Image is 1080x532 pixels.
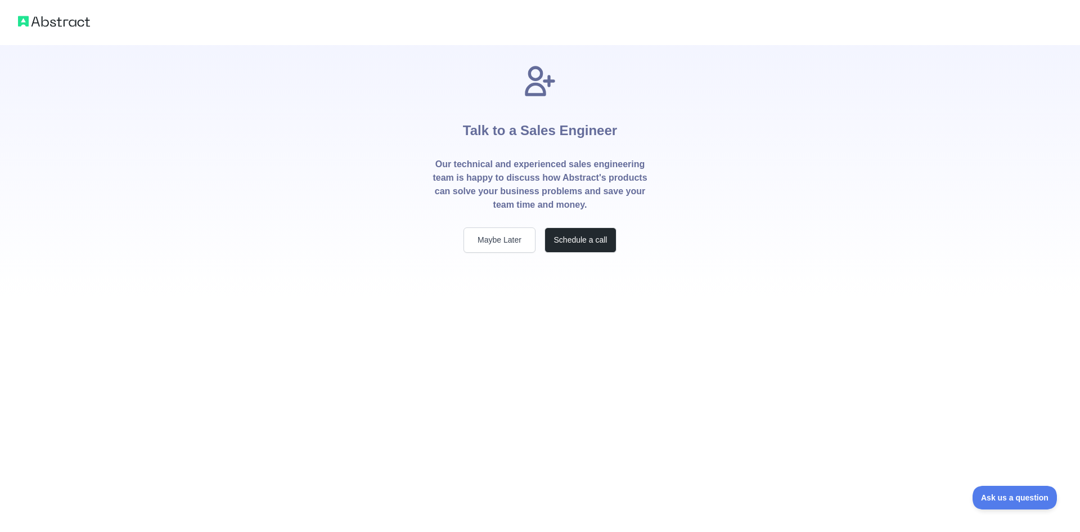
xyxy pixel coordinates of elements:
[463,227,535,253] button: Maybe Later
[544,227,616,253] button: Schedule a call
[973,486,1057,509] iframe: Toggle Customer Support
[432,158,648,212] p: Our technical and experienced sales engineering team is happy to discuss how Abstract's products ...
[463,99,617,158] h1: Talk to a Sales Engineer
[18,14,90,29] img: Abstract logo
